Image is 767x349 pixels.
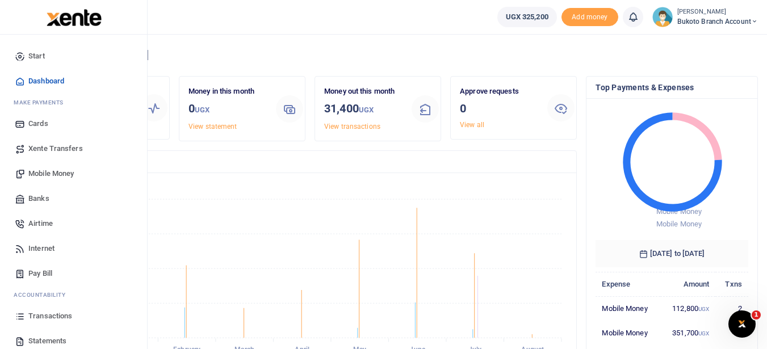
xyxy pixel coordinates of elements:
[677,7,758,17] small: [PERSON_NAME]
[728,310,756,338] iframe: Intercom live chat
[28,218,53,229] span: Airtime
[9,136,138,161] a: Xente Transfers
[715,296,748,321] td: 2
[660,296,715,321] td: 112,800
[660,321,715,344] td: 351,700
[9,236,138,261] a: Internet
[9,286,138,304] li: Ac
[9,161,138,186] a: Mobile Money
[9,94,138,111] li: M
[698,306,709,312] small: UGX
[698,330,709,337] small: UGX
[19,98,64,107] span: ake Payments
[324,100,403,119] h3: 31,400
[28,335,66,347] span: Statements
[28,243,55,254] span: Internet
[28,168,74,179] span: Mobile Money
[493,7,561,27] li: Wallet ballance
[596,296,660,321] td: Mobile Money
[22,291,65,299] span: countability
[359,106,374,114] small: UGX
[656,207,702,216] span: Mobile Money
[497,7,557,27] a: UGX 325,200
[660,272,715,296] th: Amount
[506,11,548,23] span: UGX 325,200
[460,86,538,98] p: Approve requests
[195,106,209,114] small: UGX
[53,155,567,168] h4: Transactions Overview
[596,81,748,94] h4: Top Payments & Expenses
[715,321,748,344] td: 1
[45,12,102,21] a: logo-small logo-large logo-large
[656,220,702,228] span: Mobile Money
[677,16,758,27] span: Bukoto Branch account
[561,8,618,27] li: Toup your wallet
[9,44,138,69] a: Start
[652,7,758,27] a: profile-user [PERSON_NAME] Bukoto Branch account
[188,86,267,98] p: Money in this month
[188,100,267,119] h3: 0
[28,268,52,279] span: Pay Bill
[47,9,102,26] img: logo-large
[652,7,673,27] img: profile-user
[460,100,538,117] h3: 0
[188,123,237,131] a: View statement
[9,186,138,211] a: Banks
[324,123,380,131] a: View transactions
[752,310,761,319] span: 1
[561,12,618,20] a: Add money
[715,272,748,296] th: Txns
[9,211,138,236] a: Airtime
[28,75,64,87] span: Dashboard
[43,49,758,61] h4: Hello [PERSON_NAME]
[9,111,138,136] a: Cards
[596,272,660,296] th: Expense
[9,261,138,286] a: Pay Bill
[9,304,138,329] a: Transactions
[596,321,660,344] td: Mobile Money
[9,69,138,94] a: Dashboard
[460,121,484,129] a: View all
[28,118,48,129] span: Cards
[28,193,49,204] span: Banks
[28,143,83,154] span: Xente Transfers
[596,240,748,267] h6: [DATE] to [DATE]
[28,310,72,322] span: Transactions
[561,8,618,27] span: Add money
[28,51,45,62] span: Start
[324,86,403,98] p: Money out this month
